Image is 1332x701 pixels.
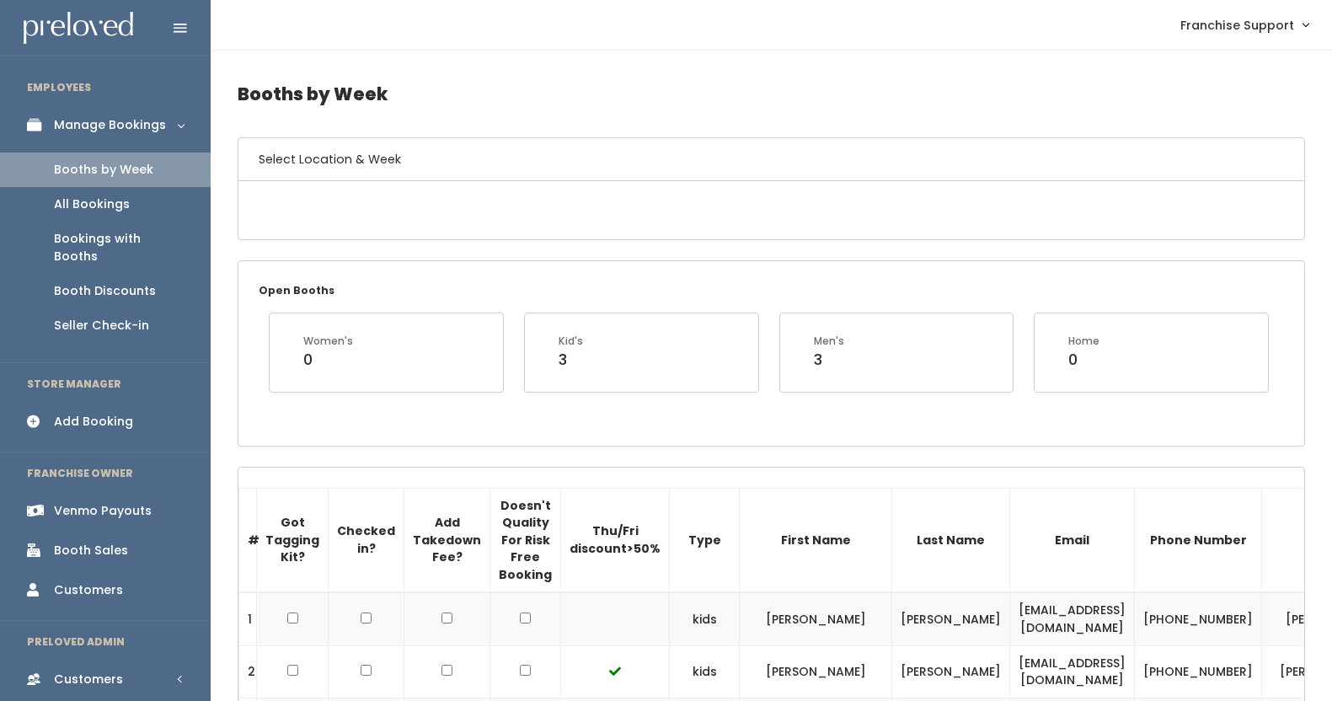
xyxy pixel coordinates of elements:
[561,488,670,592] th: Thu/Fri discount>50%
[1135,488,1262,592] th: Phone Number
[257,488,329,592] th: Got Tagging Kit?
[54,671,123,688] div: Customers
[404,488,490,592] th: Add Takedown Fee?
[1163,7,1325,43] a: Franchise Support
[303,349,353,371] div: 0
[1010,592,1135,645] td: [EMAIL_ADDRESS][DOMAIN_NAME]
[54,542,128,559] div: Booth Sales
[54,161,153,179] div: Booths by Week
[892,645,1010,698] td: [PERSON_NAME]
[740,645,892,698] td: [PERSON_NAME]
[1135,592,1262,645] td: [PHONE_NUMBER]
[259,283,334,297] small: Open Booths
[559,334,583,349] div: Kid's
[24,12,133,45] img: preloved logo
[1010,645,1135,698] td: [EMAIL_ADDRESS][DOMAIN_NAME]
[54,282,156,300] div: Booth Discounts
[1010,488,1135,592] th: Email
[814,334,844,349] div: Men's
[239,592,257,645] td: 1
[238,138,1304,181] h6: Select Location & Week
[239,488,257,592] th: #
[892,592,1010,645] td: [PERSON_NAME]
[54,230,184,265] div: Bookings with Booths
[490,488,561,592] th: Doesn't Quality For Risk Free Booking
[54,413,133,431] div: Add Booking
[1135,645,1262,698] td: [PHONE_NUMBER]
[740,488,892,592] th: First Name
[54,116,166,134] div: Manage Bookings
[559,349,583,371] div: 3
[54,502,152,520] div: Venmo Payouts
[239,645,257,698] td: 2
[54,581,123,599] div: Customers
[670,592,740,645] td: kids
[54,195,130,213] div: All Bookings
[1068,349,1099,371] div: 0
[814,349,844,371] div: 3
[329,488,404,592] th: Checked in?
[238,71,1305,117] h4: Booths by Week
[670,488,740,592] th: Type
[1068,334,1099,349] div: Home
[670,645,740,698] td: kids
[303,334,353,349] div: Women's
[54,317,149,334] div: Seller Check-in
[892,488,1010,592] th: Last Name
[1180,16,1294,35] span: Franchise Support
[740,592,892,645] td: [PERSON_NAME]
